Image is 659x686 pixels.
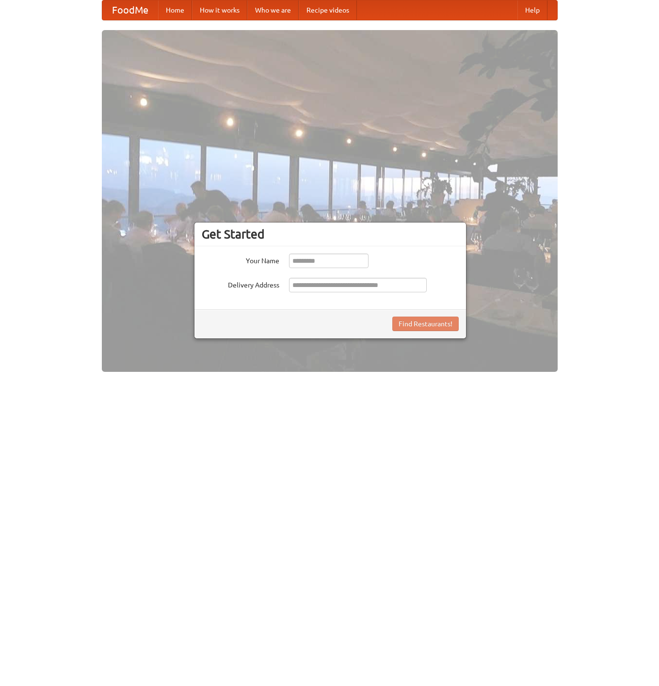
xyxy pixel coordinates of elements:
[392,317,459,331] button: Find Restaurants!
[102,0,158,20] a: FoodMe
[202,278,279,290] label: Delivery Address
[202,254,279,266] label: Your Name
[158,0,192,20] a: Home
[299,0,357,20] a: Recipe videos
[192,0,247,20] a: How it works
[247,0,299,20] a: Who we are
[202,227,459,241] h3: Get Started
[517,0,547,20] a: Help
